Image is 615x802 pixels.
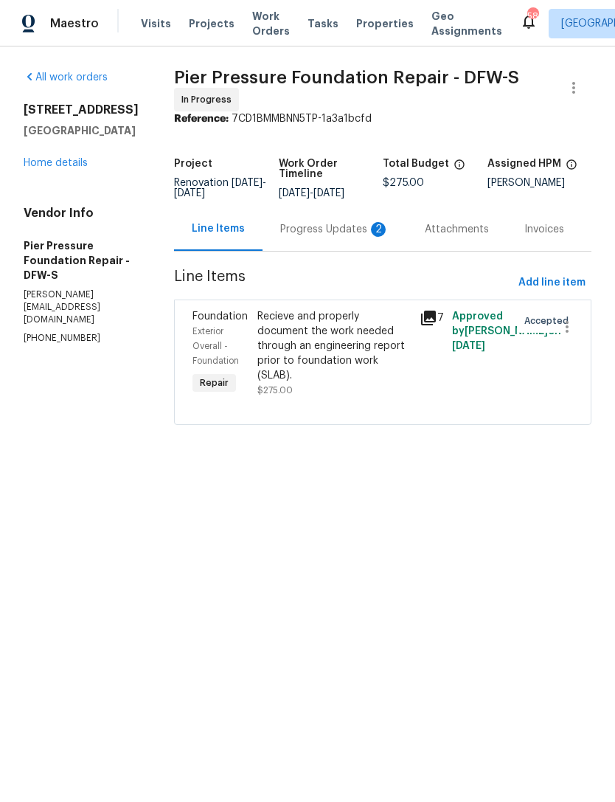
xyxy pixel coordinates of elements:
span: - [279,188,344,198]
p: [PERSON_NAME][EMAIL_ADDRESS][DOMAIN_NAME] [24,288,139,326]
div: Invoices [524,222,564,237]
span: Geo Assignments [431,9,502,38]
span: $275.00 [257,386,293,395]
span: Foundation [192,311,248,322]
span: In Progress [181,92,237,107]
span: Tasks [307,18,338,29]
span: Projects [189,16,234,31]
div: Attachments [425,222,489,237]
span: Visits [141,16,171,31]
div: 7CD1BMMBNN5TP-1a3a1bcfd [174,111,591,126]
h2: [STREET_ADDRESS] [24,103,139,117]
h5: Total Budget [383,159,449,169]
span: Properties [356,16,414,31]
span: Work Orders [252,9,290,38]
span: Approved by [PERSON_NAME] on [452,311,561,351]
span: Maestro [50,16,99,31]
div: Progress Updates [280,222,389,237]
span: The total cost of line items that have been proposed by Opendoor. This sum includes line items th... [454,159,465,178]
a: All work orders [24,72,108,83]
span: Add line item [518,274,586,292]
span: Repair [194,376,234,390]
span: [DATE] [279,188,310,198]
span: $275.00 [383,178,424,188]
div: 7 [420,309,443,327]
span: Exterior Overall - Foundation [192,327,239,365]
b: Reference: [174,114,229,124]
button: Add line item [512,269,591,297]
span: The hpm assigned to this work order. [566,159,577,178]
span: Pier Pressure Foundation Repair - DFW-S [174,69,519,86]
a: Home details [24,158,88,168]
div: 2 [371,222,386,237]
div: Recieve and properly document the work needed through an engineering report prior to foundation w... [257,309,411,383]
span: Renovation [174,178,266,198]
h4: Vendor Info [24,206,139,221]
span: Line Items [174,269,512,297]
div: [PERSON_NAME] [487,178,592,188]
h5: Assigned HPM [487,159,561,169]
span: [DATE] [174,188,205,198]
span: [DATE] [452,341,485,351]
span: - [174,178,266,198]
span: Accepted [524,314,574,328]
span: [DATE] [232,178,263,188]
div: 58 [527,9,538,24]
h5: Project [174,159,212,169]
div: Line Items [192,221,245,236]
h5: Work Order Timeline [279,159,383,179]
p: [PHONE_NUMBER] [24,332,139,345]
h5: Pier Pressure Foundation Repair - DFW-S [24,238,139,283]
span: [DATE] [313,188,344,198]
h5: [GEOGRAPHIC_DATA] [24,123,139,138]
